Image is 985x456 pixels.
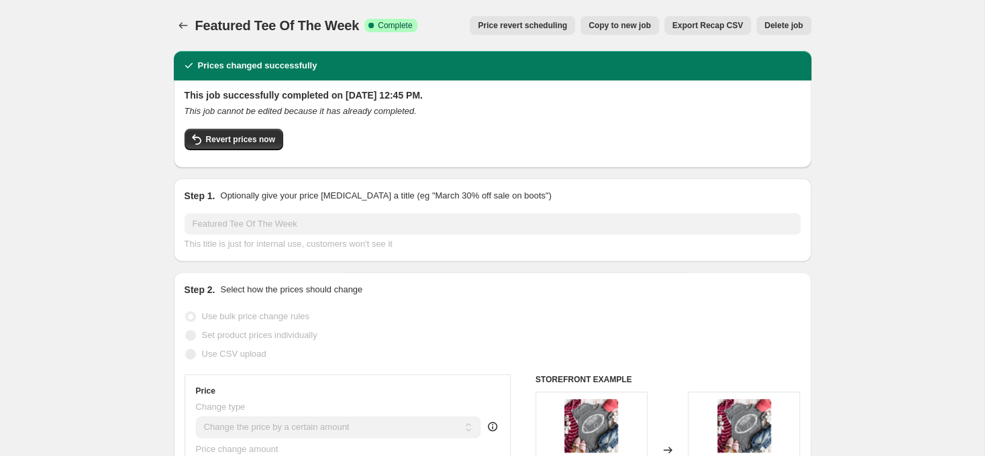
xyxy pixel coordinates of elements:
span: Price change amount [196,444,278,454]
span: Set product prices individually [202,330,317,340]
span: Use CSV upload [202,349,266,359]
h3: Price [196,386,215,396]
span: Use bulk price change rules [202,311,309,321]
span: Price revert scheduling [478,20,567,31]
img: CCSketchFootbalHeart_80x.png [564,399,618,453]
img: CCSketchFootbalHeart_80x.png [717,399,771,453]
h2: Prices changed successfully [198,59,317,72]
p: Optionally give your price [MEDICAL_DATA] a title (eg "March 30% off sale on boots") [220,189,551,203]
h2: Step 1. [185,189,215,203]
h2: This job successfully completed on [DATE] 12:45 PM. [185,89,800,102]
h6: STOREFRONT EXAMPLE [535,374,800,385]
button: Price revert scheduling [470,16,575,35]
p: Select how the prices should change [220,283,362,296]
span: Change type [196,402,246,412]
span: Export Recap CSV [672,20,743,31]
span: Featured Tee Of The Week [195,18,360,33]
button: Copy to new job [580,16,659,35]
button: Price change jobs [174,16,193,35]
span: This title is just for internal use, customers won't see it [185,239,393,249]
h2: Step 2. [185,283,215,296]
span: Delete job [764,20,802,31]
span: Complete [378,20,412,31]
span: Copy to new job [588,20,651,31]
button: Revert prices now [185,129,283,150]
div: help [486,420,499,433]
i: This job cannot be edited because it has already completed. [185,106,417,116]
span: Revert prices now [206,134,275,145]
input: 30% off holiday sale [185,213,800,235]
button: Delete job [756,16,811,35]
button: Export Recap CSV [664,16,751,35]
